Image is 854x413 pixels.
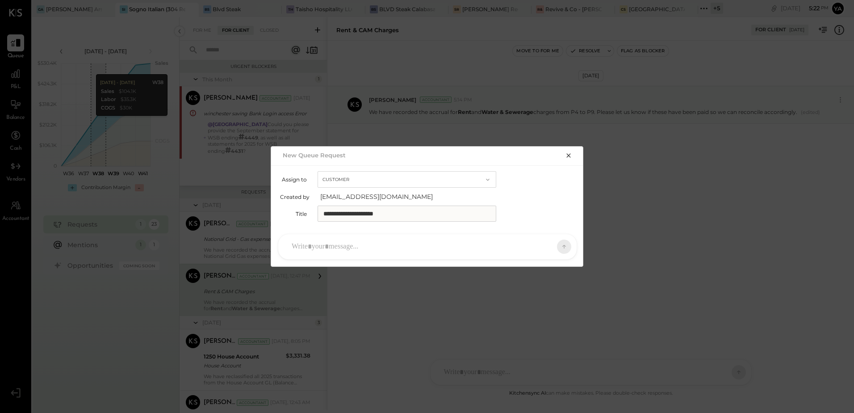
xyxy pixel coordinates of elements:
[280,211,307,217] label: Title
[280,194,310,200] label: Created by
[280,176,307,183] label: Assign to
[320,192,499,201] span: [EMAIL_ADDRESS][DOMAIN_NAME]
[318,171,496,188] button: Customer
[283,152,346,159] h2: New Queue Request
